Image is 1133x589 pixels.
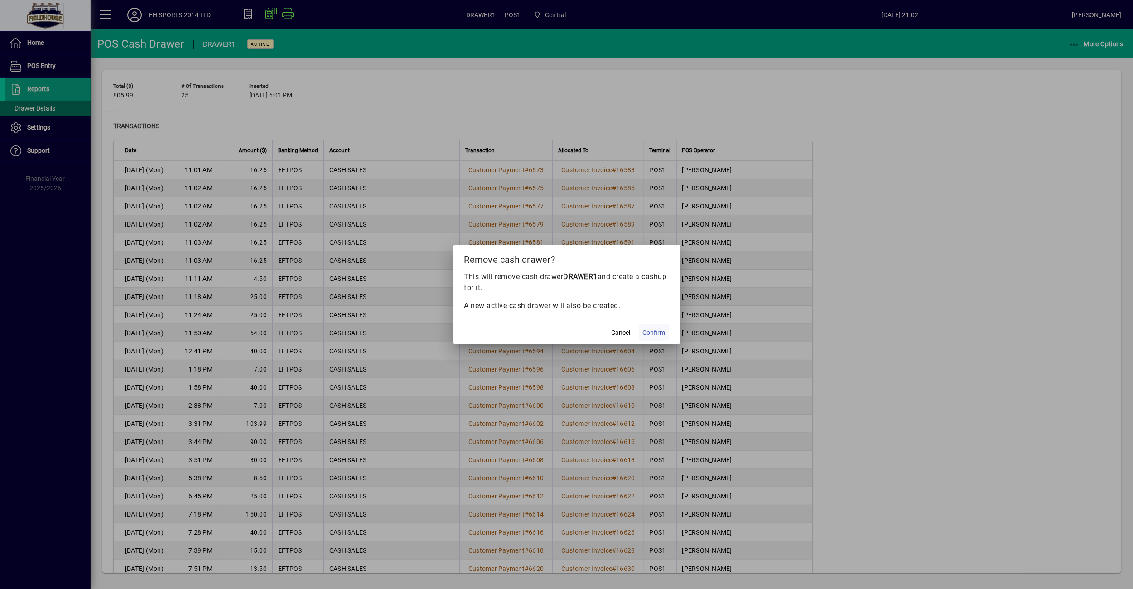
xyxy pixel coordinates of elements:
[464,271,669,293] p: This will remove cash drawer and create a cashup for it.
[564,272,598,281] b: DRAWER1
[612,328,631,338] span: Cancel
[643,328,665,338] span: Confirm
[639,324,669,341] button: Confirm
[453,245,680,271] h2: Remove cash drawer?
[464,300,669,311] p: A new active cash drawer will also be created.
[607,324,636,341] button: Cancel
